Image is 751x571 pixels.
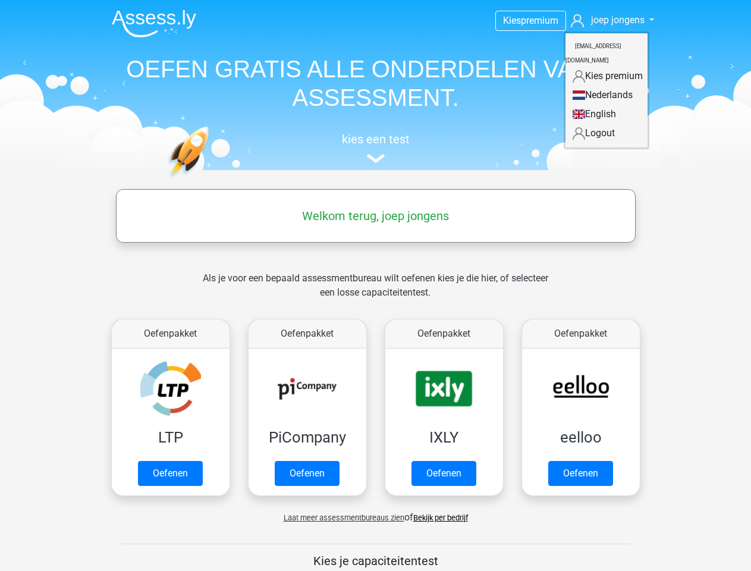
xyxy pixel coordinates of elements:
[411,461,476,486] a: Oefenen
[102,501,649,525] div: of
[503,15,521,26] span: Kies
[367,154,385,163] img: assessment
[496,12,565,29] a: Kiespremium
[112,10,196,37] img: Assessly
[565,124,648,143] a: Logout
[193,271,558,314] div: Als je voor een bepaald assessmentbureau wilt oefenen kies je die hier, of selecteer een losse ca...
[565,86,648,105] a: Nederlands
[275,461,340,486] a: Oefenen
[102,132,649,146] h5: kies een test
[168,126,255,234] img: oefenen
[565,67,648,86] a: Kies premium
[548,461,613,486] a: Oefenen
[102,55,649,112] h1: OEFEN GRATIS ALLE ONDERDELEN VAN JE ASSESSMENT.
[284,513,404,522] span: Laat meer assessmentbureaus zien
[102,132,649,164] a: kies een test
[591,14,645,26] span: joep jongens
[138,461,203,486] a: Oefenen
[565,33,621,73] small: [EMAIL_ADDRESS][DOMAIN_NAME]
[564,32,649,149] div: joep jongens
[122,209,630,223] h5: Welkom terug, joep jongens
[521,15,558,26] span: premium
[566,13,649,27] a: joep jongens
[413,513,468,522] a: Bekijk per bedrijf
[122,554,630,568] h5: Kies je capaciteitentest
[565,105,648,124] a: English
